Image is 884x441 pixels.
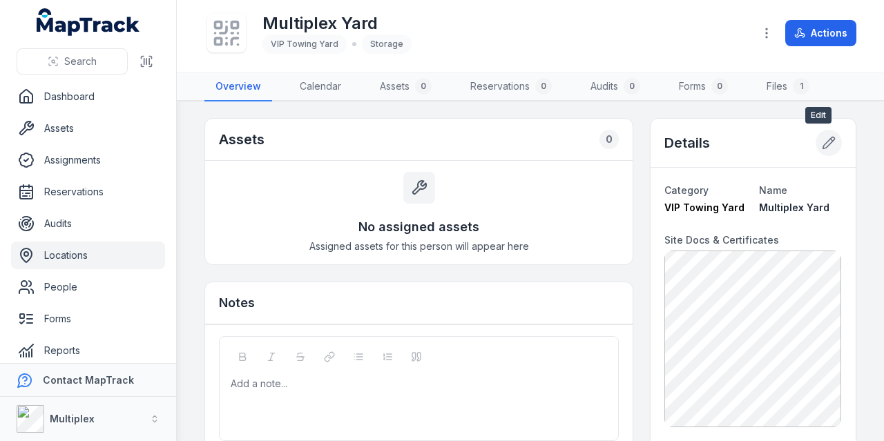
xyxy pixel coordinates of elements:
a: Overview [204,72,272,101]
span: Site Docs & Certificates [664,234,779,246]
span: Assigned assets for this person will appear here [309,239,529,253]
span: Search [64,55,97,68]
h3: Notes [219,293,255,313]
div: Storage [362,35,412,54]
h2: Assets [219,130,265,149]
span: Multiplex Yard [759,202,829,213]
a: Reservations [11,178,165,206]
a: Reservations0 [459,72,563,101]
span: VIP Towing Yard [271,39,338,49]
span: VIP Towing Yard [664,202,744,213]
a: Calendar [289,72,352,101]
span: Edit [805,107,832,124]
a: People [11,273,165,301]
a: Forms0 [668,72,739,101]
a: Files1 [756,72,820,101]
a: Locations [11,242,165,269]
span: Name [759,184,787,196]
h2: Details [664,133,710,153]
a: Forms [11,305,165,333]
a: Dashboard [11,83,165,110]
div: 0 [624,78,640,95]
div: 1 [793,78,809,95]
h3: No assigned assets [358,217,479,237]
strong: Multiplex [50,413,95,424]
a: Reports [11,337,165,364]
div: 0 [711,78,728,95]
strong: Contact MapTrack [43,374,134,386]
a: Assignments [11,146,165,174]
a: Assets [11,115,165,142]
h1: Multiplex Yard [262,12,412,35]
div: 0 [415,78,432,95]
a: Assets0 [369,72,443,101]
div: 0 [599,130,619,149]
button: Search [17,48,128,75]
button: Actions [785,20,856,46]
a: Audits0 [579,72,651,101]
a: MapTrack [37,8,140,36]
a: Audits [11,210,165,237]
div: 0 [535,78,552,95]
span: Category [664,184,709,196]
